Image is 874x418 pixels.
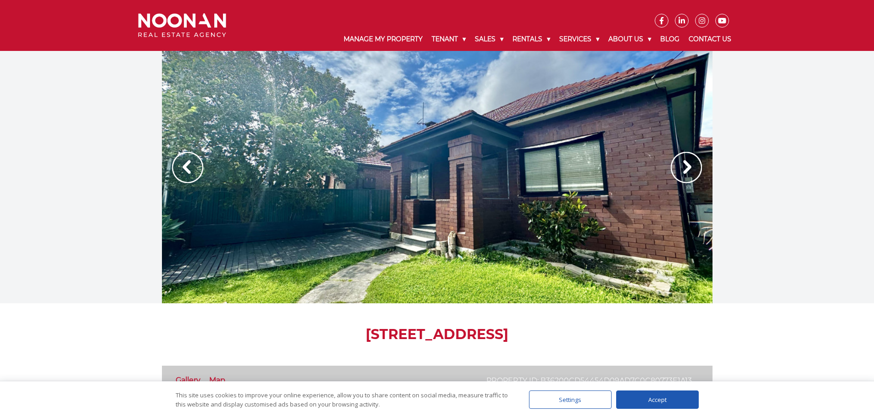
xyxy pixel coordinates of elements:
a: Services [555,28,604,51]
div: Settings [529,390,612,409]
div: Accept [616,390,699,409]
a: Contact Us [684,28,736,51]
a: About Us [604,28,656,51]
a: Gallery [176,376,200,385]
a: Sales [470,28,508,51]
a: Map [209,376,225,385]
a: Rentals [508,28,555,51]
p: Property ID: b36200cd54454d09ad7c0c80773e1a13 [486,375,692,386]
a: Tenant [427,28,470,51]
div: This site uses cookies to improve your online experience, allow you to share content on social me... [176,390,511,409]
img: Noonan Real Estate Agency [138,13,226,38]
img: Arrow slider [172,152,203,183]
a: Manage My Property [339,28,427,51]
a: Blog [656,28,684,51]
h1: [STREET_ADDRESS] [162,326,713,343]
img: Arrow slider [671,152,702,183]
